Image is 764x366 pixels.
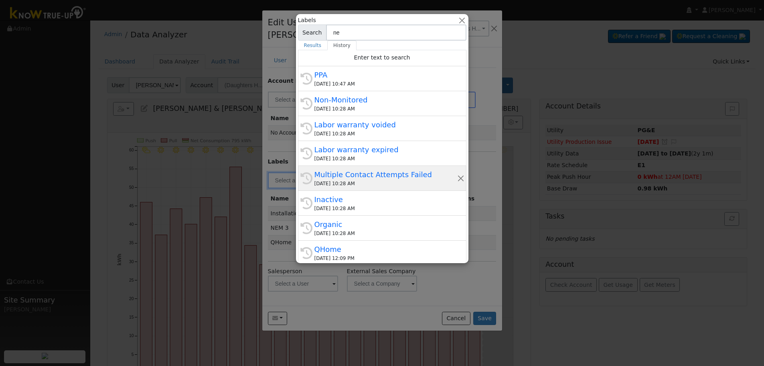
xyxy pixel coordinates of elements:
div: PPA [314,70,457,80]
i: History [300,197,312,209]
i: History [300,98,312,110]
div: [DATE] 10:28 AM [314,205,457,212]
div: Organic [314,219,457,230]
i: History [300,147,312,159]
div: [DATE] 10:28 AM [314,130,457,137]
i: History [300,222,312,234]
div: [DATE] 10:47 AM [314,80,457,88]
div: QHome [314,244,457,255]
button: Remove this history [457,174,464,182]
div: [DATE] 12:09 PM [314,255,457,262]
div: Multiple Contact Attempts Failed [314,169,457,180]
i: History [300,247,312,259]
span: Enter text to search [354,54,410,61]
div: [DATE] 10:28 AM [314,230,457,237]
div: Inactive [314,194,457,205]
div: Labor warranty expired [314,144,457,155]
a: History [327,41,357,50]
i: History [300,73,312,85]
div: Labor warranty voided [314,119,457,130]
div: Non-Monitored [314,94,457,105]
div: [DATE] 10:28 AM [314,105,457,112]
a: Results [298,41,328,50]
div: [DATE] 10:28 AM [314,155,457,162]
i: History [300,172,312,184]
div: [DATE] 10:28 AM [314,180,457,187]
i: History [300,123,312,135]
